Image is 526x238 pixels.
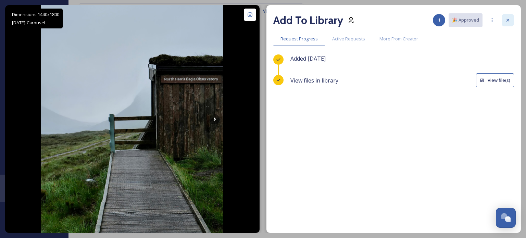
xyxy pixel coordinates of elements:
button: View file(s) [476,73,514,87]
img: Tough conditions ……. #anotherescape #wildplaces #visitouterhebrides #wildscotland #moodyscotland ... [41,5,223,233]
span: Active Requests [332,36,365,42]
span: View files in library [290,76,338,85]
span: More From Creator [379,36,418,42]
h2: Add To Library [273,12,343,28]
span: [DATE] - Carousel [12,20,45,26]
span: Added [DATE] [290,55,326,62]
span: Request Progress [280,36,318,42]
button: 🎉 Approved [449,13,483,27]
button: Open Chat [496,208,516,228]
span: 1 [438,17,440,23]
span: Dimensions: 1440 x 1800 [12,11,59,17]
